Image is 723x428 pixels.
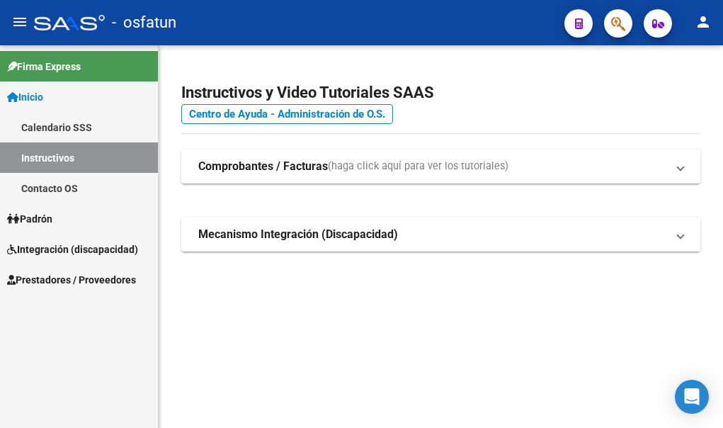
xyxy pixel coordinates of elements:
mat-expansion-panel-header: Mecanismo Integración (Discapacidad) [181,218,700,252]
mat-icon: menu [11,13,28,30]
strong: Mecanismo Integración (Discapacidad) [198,227,398,242]
span: Firma Express [7,59,81,74]
div: Open Intercom Messenger [675,380,709,414]
span: Inicio [7,89,43,105]
h2: Instructivos y Video Tutoriales SAAS [181,79,700,106]
span: Prestadores / Proveedores [7,272,136,288]
strong: Comprobantes / Facturas [198,159,328,174]
span: Padrón [7,211,52,227]
a: Centro de Ayuda - Administración de O.S. [181,104,393,124]
span: - osfatun [112,7,176,38]
mat-expansion-panel-header: Comprobantes / Facturas(haga click aquí para ver los tutoriales) [181,150,700,184]
mat-icon: person [695,13,712,30]
span: (haga click aquí para ver los tutoriales) [328,159,508,174]
span: Integración (discapacidad) [7,242,138,257]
